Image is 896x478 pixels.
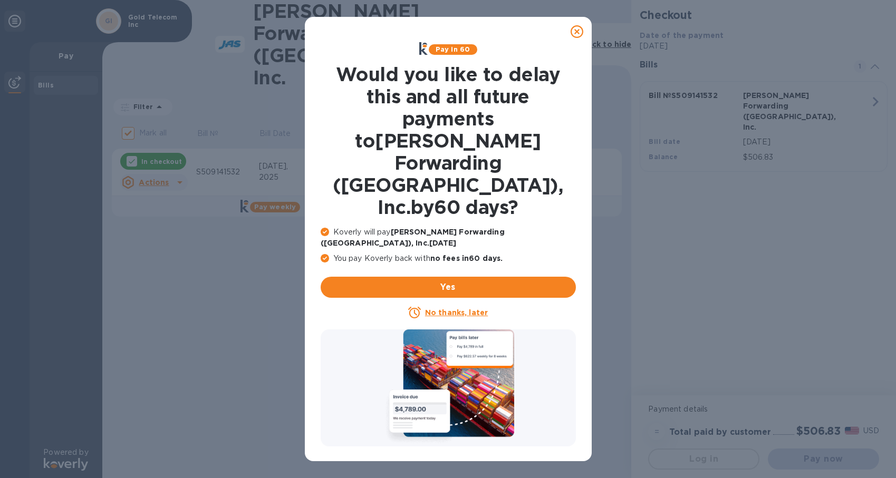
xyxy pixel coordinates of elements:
button: Yes [321,277,576,298]
u: No thanks, later [425,308,488,317]
span: Yes [329,281,567,294]
h1: Would you like to delay this and all future payments to [PERSON_NAME] Forwarding ([GEOGRAPHIC_DAT... [321,63,576,218]
p: Koverly will pay [321,227,576,249]
b: [PERSON_NAME] Forwarding ([GEOGRAPHIC_DATA]), Inc. [DATE] [321,228,505,247]
b: Pay in 60 [436,45,470,53]
p: You pay Koverly back with [321,253,576,264]
b: no fees in 60 days . [430,254,503,262]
